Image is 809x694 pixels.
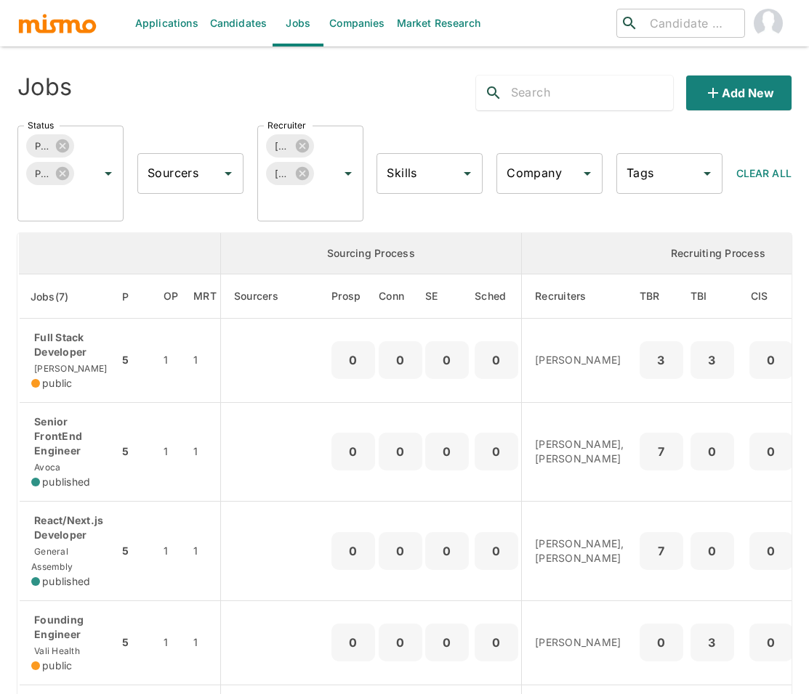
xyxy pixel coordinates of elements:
th: Sourcing Process [220,233,521,274]
button: Open [457,163,478,184]
span: [PERSON_NAME] [266,166,299,182]
span: Clear All [736,167,792,179]
button: search [476,75,511,110]
p: Senior FrontEnd Engineer [31,415,107,458]
p: Full Stack Developer [31,330,107,359]
th: To Be Reviewed [636,274,687,319]
img: logo [17,12,97,34]
button: Open [338,163,358,184]
p: 0 [480,632,512,653]
td: 5 [118,501,151,600]
p: 0 [431,541,463,561]
button: Add new [686,75,792,110]
p: [PERSON_NAME] [535,353,624,367]
p: [PERSON_NAME], [PERSON_NAME] [535,437,624,466]
td: 5 [118,600,151,685]
th: Open Positions [152,274,190,319]
p: 0 [755,541,787,561]
p: React/Next.js Developer [31,513,107,542]
button: Open [697,163,717,184]
p: 3 [696,632,728,653]
span: public [42,658,73,673]
th: Market Research Total [190,274,220,319]
td: 1 [152,319,190,403]
label: Status [28,119,54,131]
div: Public [26,162,74,185]
p: 7 [645,441,677,462]
td: 5 [118,319,151,403]
div: [PERSON_NAME] [266,134,314,158]
img: Carmen Vilachá [754,9,783,38]
p: 0 [385,632,416,653]
div: [PERSON_NAME] [266,162,314,185]
p: 3 [696,350,728,370]
th: Priority [118,274,151,319]
span: Jobs(7) [31,288,88,306]
th: Sched [472,274,522,319]
p: 0 [480,441,512,462]
button: Open [98,163,118,184]
span: public [42,376,73,391]
button: Open [577,163,597,184]
p: 0 [431,632,463,653]
th: Recruiters [522,274,636,319]
span: P [122,288,148,306]
p: 0 [696,541,728,561]
span: [PERSON_NAME] [266,138,299,155]
th: Client Interview Scheduled [738,274,805,319]
span: published [42,475,90,489]
td: 1 [190,319,220,403]
span: Vali Health [31,645,80,656]
td: 1 [190,501,220,600]
span: Published [26,138,59,155]
p: 0 [696,441,728,462]
span: Public [26,166,59,182]
p: Founding Engineer [31,613,107,642]
th: Connections [379,274,422,319]
th: Sourcers [220,274,331,319]
p: 0 [480,350,512,370]
label: Recruiter [267,119,306,131]
span: General Assembly [31,546,73,572]
td: 5 [118,402,151,501]
p: [PERSON_NAME], [PERSON_NAME] [535,536,624,566]
th: To Be Interviewed [687,274,738,319]
button: Open [218,163,238,184]
p: 0 [337,350,369,370]
p: 0 [431,350,463,370]
p: [PERSON_NAME] [535,635,624,650]
p: 3 [645,350,677,370]
td: 1 [152,501,190,600]
p: 0 [385,541,416,561]
th: Prospects [331,274,379,319]
td: 1 [190,600,220,685]
p: 0 [480,541,512,561]
p: 0 [385,350,416,370]
p: 7 [645,541,677,561]
h4: Jobs [17,73,72,102]
p: 0 [385,441,416,462]
p: 0 [755,350,787,370]
td: 1 [152,402,190,501]
input: Search [511,81,674,105]
td: 1 [190,402,220,501]
p: 0 [337,632,369,653]
td: 1 [152,600,190,685]
input: Candidate search [644,13,738,33]
div: Published [26,134,74,158]
th: Sent Emails [422,274,472,319]
p: 0 [755,441,787,462]
span: Avoca [31,462,60,473]
p: 0 [431,441,463,462]
p: 0 [337,441,369,462]
p: 0 [337,541,369,561]
p: 0 [645,632,677,653]
span: published [42,574,90,589]
span: [PERSON_NAME] [31,363,107,374]
p: 0 [755,632,787,653]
